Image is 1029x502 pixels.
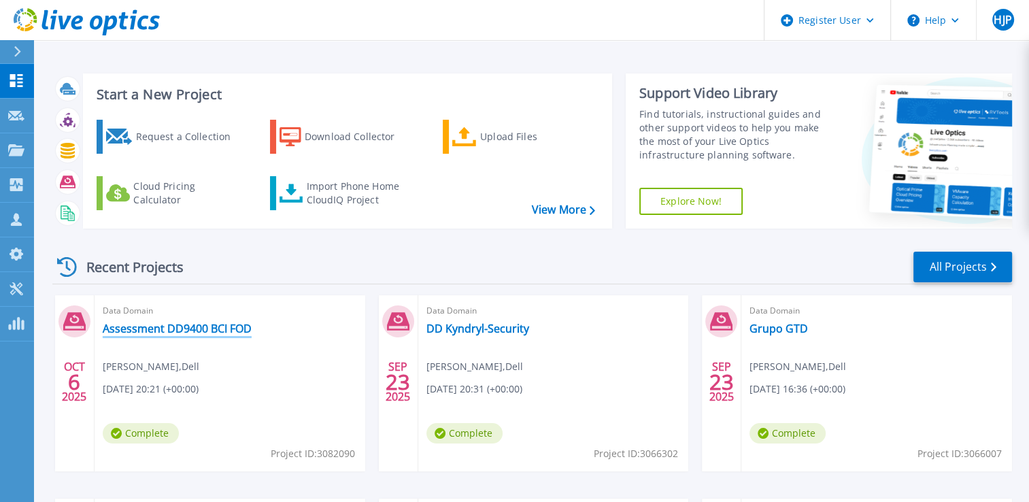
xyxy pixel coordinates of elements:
h3: Start a New Project [97,87,594,102]
span: Project ID: 3066302 [594,446,678,461]
div: SEP 2025 [709,357,735,407]
div: Request a Collection [135,123,244,150]
div: Cloud Pricing Calculator [133,180,242,207]
a: Upload Files [443,120,594,154]
span: Data Domain [426,303,681,318]
span: [PERSON_NAME] , Dell [426,359,523,374]
div: Download Collector [305,123,414,150]
span: Complete [103,423,179,444]
span: Complete [426,423,503,444]
span: Data Domain [103,303,357,318]
div: Upload Files [480,123,589,150]
span: Project ID: 3082090 [271,446,355,461]
a: All Projects [913,252,1012,282]
span: 6 [68,376,80,388]
span: [PERSON_NAME] , Dell [749,359,846,374]
div: SEP 2025 [385,357,411,407]
a: Assessment DD9400 BCI FOD [103,322,252,335]
a: Download Collector [270,120,422,154]
span: [DATE] 20:31 (+00:00) [426,382,522,397]
span: 23 [386,376,410,388]
a: View More [532,203,595,216]
div: Support Video Library [639,84,833,102]
span: HJP [994,14,1011,25]
span: Project ID: 3066007 [917,446,1002,461]
span: [PERSON_NAME] , Dell [103,359,199,374]
a: Explore Now! [639,188,743,215]
a: Grupo GTD [749,322,808,335]
div: Import Phone Home CloudIQ Project [306,180,412,207]
span: [DATE] 20:21 (+00:00) [103,382,199,397]
div: Find tutorials, instructional guides and other support videos to help you make the most of your L... [639,107,833,162]
div: OCT 2025 [61,357,87,407]
a: Request a Collection [97,120,248,154]
span: Complete [749,423,826,444]
span: 23 [709,376,734,388]
span: Data Domain [749,303,1004,318]
a: Cloud Pricing Calculator [97,176,248,210]
div: Recent Projects [52,250,202,284]
a: DD Kyndryl-Security [426,322,529,335]
span: [DATE] 16:36 (+00:00) [749,382,845,397]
